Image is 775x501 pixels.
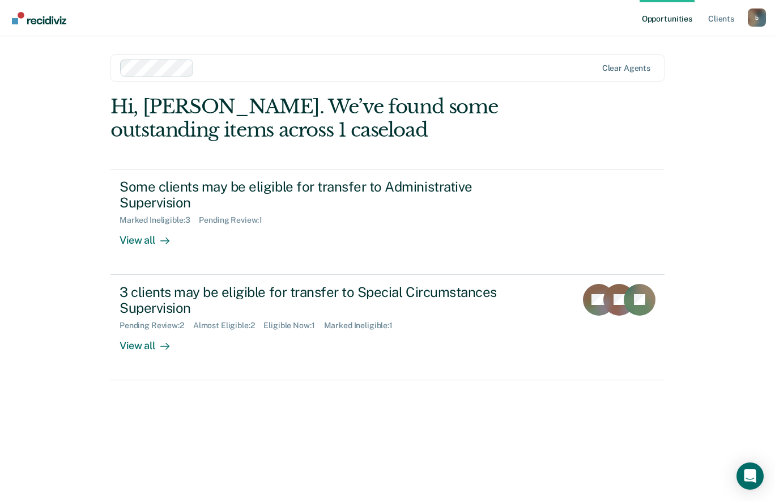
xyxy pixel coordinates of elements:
[120,215,199,225] div: Marked Ineligible : 3
[120,179,517,211] div: Some clients may be eligible for transfer to Administrative Supervision
[748,9,766,27] button: Profile dropdown button
[110,275,665,380] a: 3 clients may be eligible for transfer to Special Circumstances SupervisionPending Review:2Almost...
[110,169,665,275] a: Some clients may be eligible for transfer to Administrative SupervisionMarked Ineligible:3Pending...
[324,321,402,330] div: Marked Ineligible : 1
[120,225,183,247] div: View all
[12,12,66,24] img: Recidiviz
[199,215,271,225] div: Pending Review : 1
[602,63,650,73] div: Clear agents
[120,284,517,317] div: 3 clients may be eligible for transfer to Special Circumstances Supervision
[748,9,766,27] div: b
[263,321,323,330] div: Eligible Now : 1
[120,321,193,330] div: Pending Review : 2
[736,462,764,490] div: Open Intercom Messenger
[110,95,553,142] div: Hi, [PERSON_NAME]. We’ve found some outstanding items across 1 caseload
[193,321,264,330] div: Almost Eligible : 2
[120,330,183,353] div: View all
